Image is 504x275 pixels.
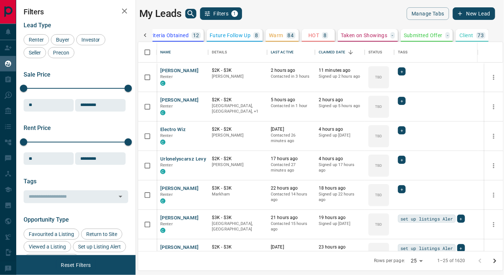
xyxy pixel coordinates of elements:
[437,258,465,264] p: 1–25 of 1620
[24,216,69,223] span: Opportunity Type
[269,33,283,38] p: Warm
[160,228,165,233] div: condos.ca
[400,215,453,222] span: set up listings Aler
[212,162,263,168] p: [PERSON_NAME]
[392,33,393,38] p: -
[319,250,361,256] p: Signed up [DATE]
[160,198,165,204] div: condos.ca
[160,244,199,251] button: [PERSON_NAME]
[315,42,365,63] div: Claimed Date
[24,124,51,131] span: Rent Price
[56,259,95,271] button: Reset Filters
[160,140,165,145] div: condos.ca
[160,67,199,74] button: [PERSON_NAME]
[50,50,72,56] span: Precon
[24,229,79,240] div: Favourited a Listing
[212,103,263,114] p: Vaughan
[271,244,311,250] p: [DATE]
[400,97,403,105] span: +
[319,221,361,227] p: Signed up [DATE]
[115,191,126,202] button: Open
[375,133,382,139] p: TBD
[308,33,319,38] p: HOT
[24,7,128,16] h2: Filters
[53,37,72,43] span: Buyer
[26,37,46,43] span: Renter
[404,33,442,38] p: Submitted Offer
[488,160,499,171] button: more
[212,67,263,74] p: $2K - $3K
[212,250,263,256] p: [PERSON_NAME]
[319,215,361,221] p: 19 hours ago
[212,221,263,232] p: [GEOGRAPHIC_DATA], [GEOGRAPHIC_DATA]
[84,231,120,237] span: Return to Site
[212,215,263,221] p: $3K - $3K
[212,191,263,197] p: Markham
[394,42,478,63] div: Tags
[375,192,382,198] p: TBD
[319,74,361,80] p: Signed up 2 hours ago
[271,133,311,144] p: Contacted 26 minutes ago
[457,244,465,252] div: +
[488,219,499,230] button: more
[323,33,326,38] p: 8
[457,215,465,223] div: +
[453,7,495,20] button: New Lead
[26,244,69,250] span: Viewed a Listing
[398,126,406,134] div: +
[319,103,361,109] p: Signed up 5 hours ago
[255,33,258,38] p: 8
[319,67,361,74] p: 11 minutes ago
[487,254,502,268] button: Go to next page
[200,7,242,20] button: Filters1
[400,127,403,134] span: +
[26,50,43,56] span: Seller
[73,241,126,252] div: Set up Listing Alert
[398,185,406,193] div: +
[267,42,315,63] div: Last Active
[400,244,453,252] span: set up listings Aler
[212,74,263,80] p: [PERSON_NAME]
[408,255,426,266] div: 25
[271,215,311,221] p: 21 hours ago
[160,133,173,138] span: Renter
[271,156,311,162] p: 17 hours ago
[271,185,311,191] p: 22 hours ago
[341,33,388,38] p: Taken on Showings
[24,241,71,252] div: Viewed a Listing
[160,185,199,192] button: [PERSON_NAME]
[488,190,499,201] button: more
[398,67,406,75] div: +
[212,126,263,133] p: $2K - $2K
[208,42,267,63] div: Details
[212,133,263,138] p: [PERSON_NAME]
[212,42,227,63] div: Details
[319,244,361,250] p: 23 hours ago
[193,33,199,38] p: 12
[319,126,361,133] p: 4 hours ago
[51,34,74,45] div: Buyer
[147,33,189,38] p: Criteria Obtained
[407,7,449,20] button: Manage Tabs
[346,47,356,57] button: Sort
[185,9,196,18] button: search button
[160,169,165,174] div: condos.ca
[488,72,499,83] button: more
[160,74,173,79] span: Renter
[160,81,165,86] div: condos.ca
[48,47,74,58] div: Precon
[400,156,403,163] span: +
[271,191,311,203] p: Contacted 14 hours ago
[160,222,173,226] span: Renter
[212,97,263,103] p: $2K - $2K
[24,178,36,185] span: Tags
[319,42,346,63] div: Claimed Date
[271,74,311,80] p: Contacted in 3 hours
[375,222,382,227] p: TBD
[160,215,199,222] button: [PERSON_NAME]
[271,250,311,262] p: Contacted 15 hours ago
[24,22,51,29] span: Lead Type
[398,97,406,105] div: +
[319,191,361,203] p: Signed up 22 hours ago
[212,185,263,191] p: $3K - $3K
